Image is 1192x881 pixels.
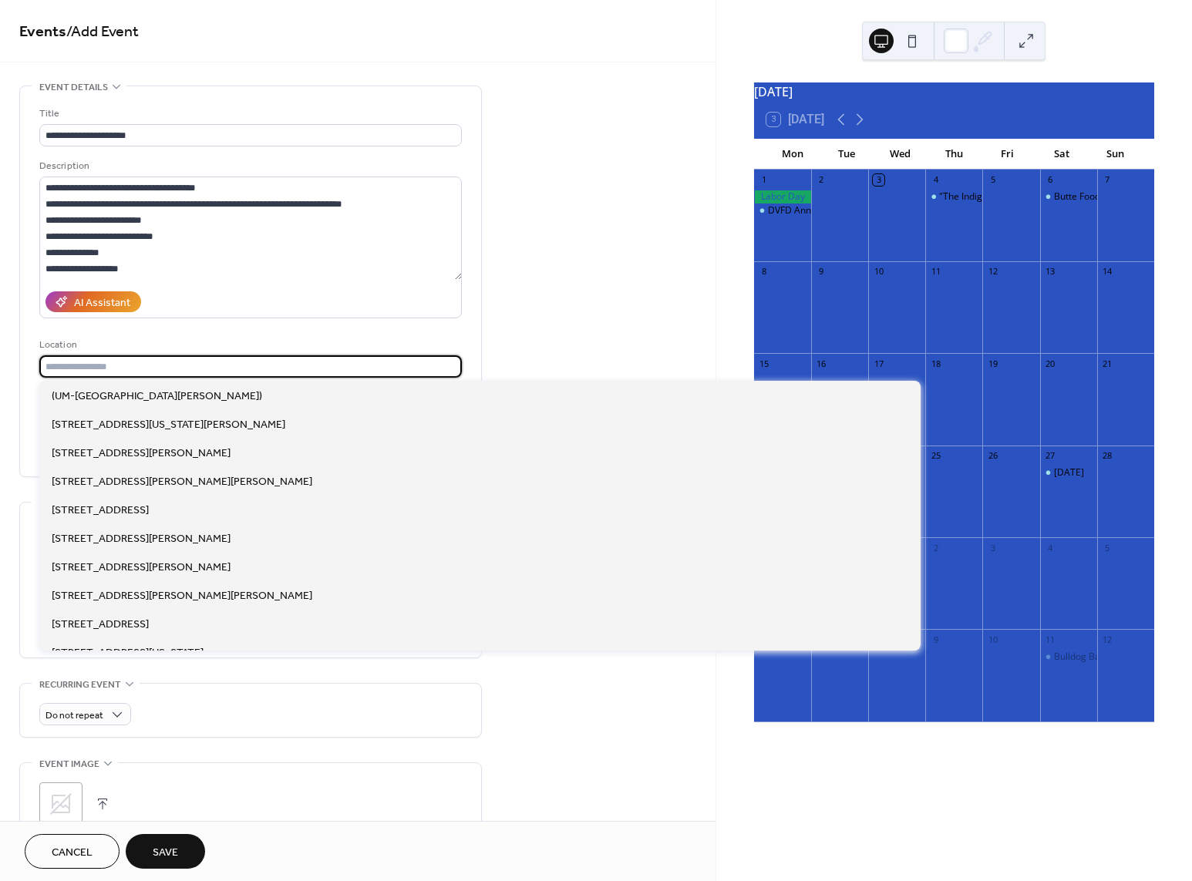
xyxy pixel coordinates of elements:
[1045,634,1056,645] div: 11
[52,588,312,604] span: [STREET_ADDRESS][PERSON_NAME][PERSON_NAME]
[39,677,121,693] span: Recurring event
[1102,634,1113,645] div: 12
[1045,266,1056,277] div: 13
[754,190,811,203] div: Labor Day
[759,174,770,186] div: 1
[874,139,928,170] div: Wed
[52,617,149,633] span: [STREET_ADDRESS]
[1045,450,1056,462] div: 27
[930,358,941,369] div: 18
[126,834,205,869] button: Save
[39,337,459,353] div: Location
[754,82,1154,101] div: [DATE]
[1045,358,1056,369] div: 20
[816,358,827,369] div: 16
[925,190,982,203] div: "The Indigenous Salish of Central and Western MT Lifeways & Perspectives"
[52,417,285,433] span: [STREET_ADDRESS][US_STATE][PERSON_NAME]
[759,358,770,369] div: 15
[1088,139,1142,170] div: Sun
[873,266,884,277] div: 10
[759,266,770,277] div: 8
[52,645,204,661] span: [STREET_ADDRESS][US_STATE]
[1040,466,1097,479] div: National Public Lands Day
[873,358,884,369] div: 17
[930,266,941,277] div: 11
[754,204,811,217] div: DVFD Annual Labor Day Pancake Breakfast
[19,17,66,47] a: Events
[987,358,998,369] div: 19
[52,388,262,405] span: (UM-[GEOGRAPHIC_DATA][PERSON_NAME])
[766,139,820,170] div: Mon
[987,450,998,462] div: 26
[930,542,941,553] div: 2
[52,503,149,519] span: [STREET_ADDRESS]
[1054,651,1110,664] div: Bulldog Bash
[930,174,941,186] div: 4
[816,174,827,186] div: 2
[1102,174,1113,186] div: 7
[39,756,99,772] span: Event image
[816,266,827,277] div: 9
[52,560,231,576] span: [STREET_ADDRESS][PERSON_NAME]
[1040,190,1097,203] div: Butte Food Festival 2025!!
[1102,358,1113,369] div: 21
[820,139,874,170] div: Tue
[39,106,459,122] div: Title
[987,634,998,645] div: 10
[52,531,231,547] span: [STREET_ADDRESS][PERSON_NAME]
[873,174,884,186] div: 3
[981,139,1035,170] div: Fri
[66,17,139,47] span: / Add Event
[1040,651,1097,664] div: Bulldog Bash
[927,139,981,170] div: Thu
[153,845,178,861] span: Save
[45,291,141,312] button: AI Assistant
[1045,542,1056,553] div: 4
[1102,266,1113,277] div: 14
[1035,139,1089,170] div: Sat
[1045,174,1056,186] div: 6
[52,474,312,490] span: [STREET_ADDRESS][PERSON_NAME][PERSON_NAME]
[1102,542,1113,553] div: 5
[987,542,998,553] div: 3
[1102,450,1113,462] div: 28
[930,634,941,645] div: 9
[768,204,939,217] div: DVFD Annual [DATE] Pancake Breakfast
[930,450,941,462] div: 25
[74,295,130,311] div: AI Assistant
[1054,190,1163,203] div: Butte Food Festival 2025!!
[39,158,459,174] div: Description
[987,174,998,186] div: 5
[25,834,120,869] button: Cancel
[1054,466,1084,479] div: [DATE]
[52,446,231,462] span: [STREET_ADDRESS][PERSON_NAME]
[52,845,93,861] span: Cancel
[987,266,998,277] div: 12
[45,707,103,725] span: Do not repeat
[39,782,82,826] div: ;
[39,79,108,96] span: Event details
